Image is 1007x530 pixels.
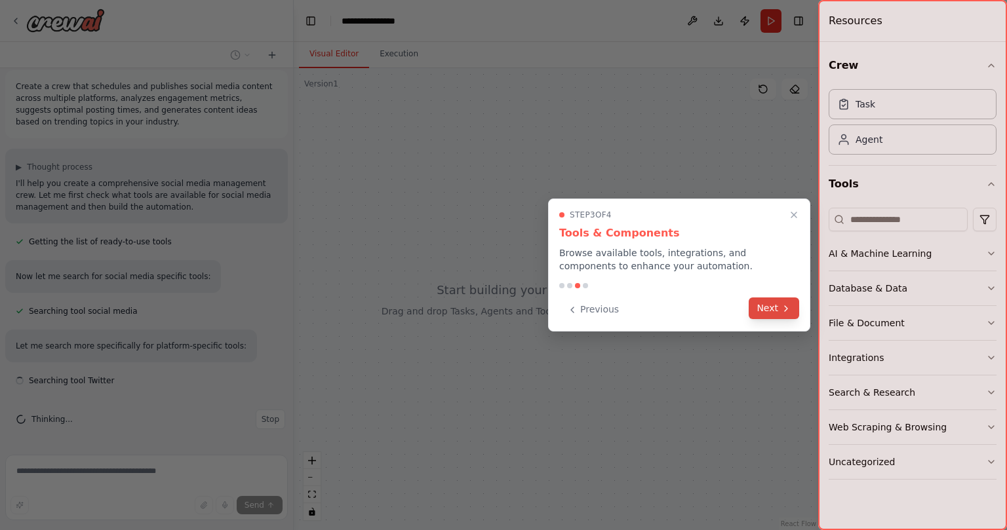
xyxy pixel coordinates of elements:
[559,225,799,241] h3: Tools & Components
[570,210,612,220] span: Step 3 of 4
[559,246,799,273] p: Browse available tools, integrations, and components to enhance your automation.
[786,207,802,223] button: Close walkthrough
[749,297,799,319] button: Next
[559,299,627,320] button: Previous
[302,12,320,30] button: Hide left sidebar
